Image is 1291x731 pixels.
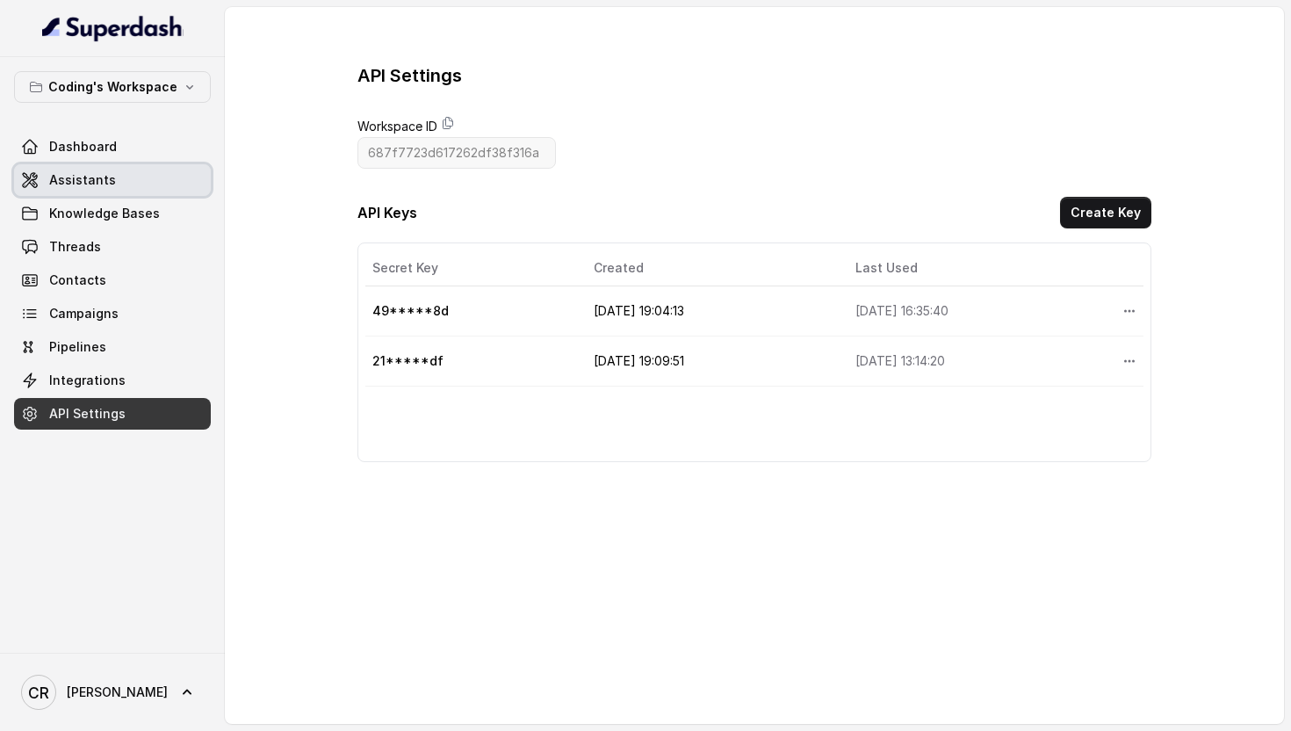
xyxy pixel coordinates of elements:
img: light.svg [42,14,184,42]
th: Created [580,250,841,286]
span: Contacts [49,271,106,289]
span: [PERSON_NAME] [67,684,168,701]
button: Coding's Workspace [14,71,211,103]
td: [DATE] 13:14:20 [841,337,1108,387]
a: Campaigns [14,298,211,329]
a: Threads [14,231,211,263]
label: Workspace ID [357,116,437,137]
span: API Settings [49,405,126,423]
th: Last Used [841,250,1108,286]
h3: API Settings [357,63,462,88]
span: Dashboard [49,138,117,156]
span: Assistants [49,171,116,189]
h3: API Keys [357,202,417,223]
td: [DATE] 19:09:51 [580,337,841,387]
span: Integrations [49,372,126,389]
a: Contacts [14,264,211,296]
span: Pipelines [49,338,106,356]
td: [DATE] 16:35:40 [841,286,1108,337]
a: API Settings [14,398,211,430]
th: Secret Key [365,250,581,286]
a: [PERSON_NAME] [14,668,211,717]
text: CR [28,684,49,702]
span: Campaigns [49,305,119,322]
a: Pipelines [14,331,211,363]
a: Integrations [14,365,211,396]
a: Dashboard [14,131,211,163]
a: Assistants [14,164,211,196]
p: Coding's Workspace [48,76,177,98]
button: Create Key [1060,197,1151,228]
button: More options [1114,345,1145,377]
td: [DATE] 19:04:13 [580,286,841,337]
span: Knowledge Bases [49,205,160,222]
a: Knowledge Bases [14,198,211,229]
span: Threads [49,238,101,256]
button: More options [1114,295,1145,327]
